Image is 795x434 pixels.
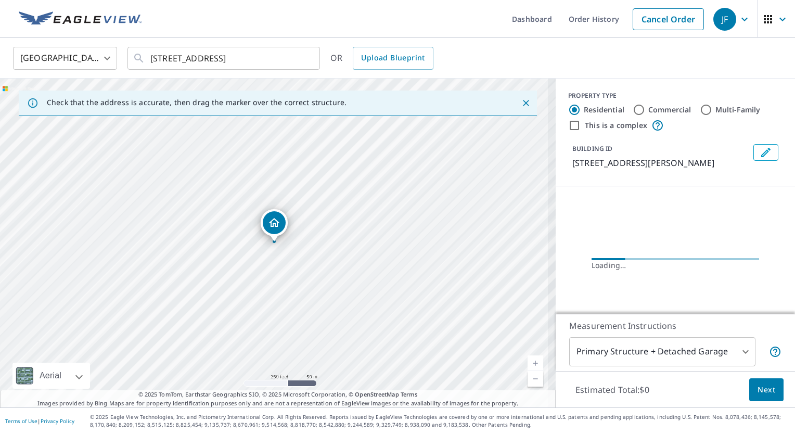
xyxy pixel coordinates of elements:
[5,418,74,424] p: |
[758,384,775,397] span: Next
[528,355,543,371] a: Current Level 17, Zoom In
[36,363,65,389] div: Aerial
[715,105,761,115] label: Multi-Family
[567,378,658,401] p: Estimated Total: $0
[13,44,117,73] div: [GEOGRAPHIC_DATA]
[353,47,433,70] a: Upload Blueprint
[569,320,781,332] p: Measurement Instructions
[592,260,759,271] div: Loading…
[401,390,418,398] a: Terms
[769,346,781,358] span: Your report will include the primary structure and a detached garage if one exists.
[572,157,749,169] p: [STREET_ADDRESS][PERSON_NAME]
[19,11,142,27] img: EV Logo
[519,96,533,110] button: Close
[355,390,399,398] a: OpenStreetMap
[569,337,755,366] div: Primary Structure + Detached Garage
[568,91,783,100] div: PROPERTY TYPE
[150,44,299,73] input: Search by address or latitude-longitude
[5,417,37,425] a: Terms of Use
[330,47,433,70] div: OR
[47,98,347,107] p: Check that the address is accurate, then drag the marker over the correct structure.
[585,120,647,131] label: This is a complex
[749,378,784,402] button: Next
[713,8,736,31] div: JF
[138,390,418,399] span: © 2025 TomTom, Earthstar Geographics SIO, © 2025 Microsoft Corporation, ©
[90,413,790,429] p: © 2025 Eagle View Technologies, Inc. and Pictometry International Corp. All Rights Reserved. Repo...
[41,417,74,425] a: Privacy Policy
[753,144,778,161] button: Edit building 1
[528,371,543,387] a: Current Level 17, Zoom Out
[572,144,612,153] p: BUILDING ID
[361,52,425,65] span: Upload Blueprint
[261,209,288,241] div: Dropped pin, building 1, Residential property, 21 S Lansdown Way Anderson, IN 46012
[584,105,624,115] label: Residential
[633,8,704,30] a: Cancel Order
[648,105,691,115] label: Commercial
[12,363,90,389] div: Aerial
